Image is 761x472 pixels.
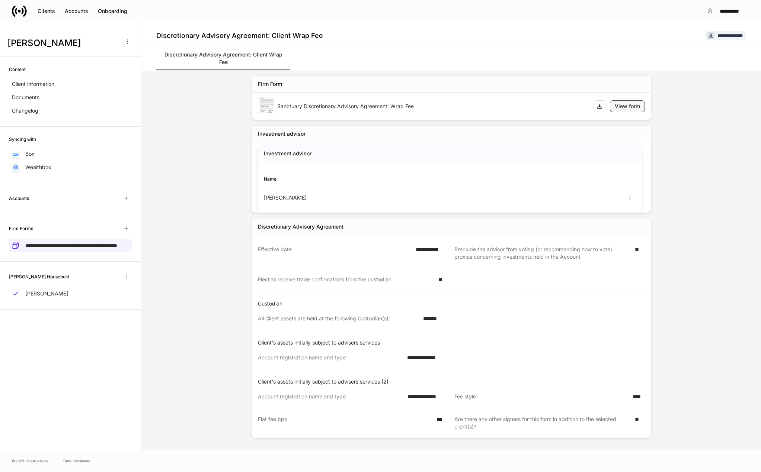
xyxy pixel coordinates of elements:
[9,136,36,143] h6: Syncing with
[258,354,403,361] div: Account registration name and type
[9,104,132,117] a: Changelog
[65,7,88,15] div: Accounts
[25,150,35,158] p: Box
[258,416,432,430] div: Flat fee bps
[13,152,19,156] img: oYqM9ojoZLfzCHUefNbBcWHcyDPbQKagtYciMC8pFl3iZXy3dU33Uwy+706y+0q2uJ1ghNQf2OIHrSh50tUd9HaB5oMc62p0G...
[258,315,419,322] div: All Client assets are held at the following Custodian(s):
[25,164,51,171] p: Wealthbox
[93,5,132,17] button: Onboarding
[12,80,54,88] p: Client information
[258,393,403,400] div: Account registration name and type
[38,7,55,15] div: Clients
[9,91,132,104] a: Documents
[264,194,450,201] div: [PERSON_NAME]
[258,339,648,346] p: Client's assets initially subject to advisers services
[9,273,69,280] h6: [PERSON_NAME] Household
[264,150,311,157] h5: Investment advisor
[12,94,39,101] p: Documents
[9,147,132,161] a: Box
[9,66,26,73] h6: Content
[258,300,648,307] p: Custodian
[156,31,323,40] h4: Discretionary Advisory Agreement: Client Wrap Fee
[9,77,132,91] a: Client information
[454,393,629,400] div: Fee style
[615,103,640,110] div: View form
[258,80,282,88] div: Firm Form
[9,161,132,174] a: Wealthbox
[454,246,630,261] div: Preclude the advisor from voting (or recommending how to vote) proxies concerning investments hel...
[60,5,93,17] button: Accounts
[63,458,91,464] a: Data Disclaimer
[12,107,38,114] p: Changelog
[7,37,119,49] h3: [PERSON_NAME]
[264,175,450,182] div: Name
[9,287,132,300] a: [PERSON_NAME]
[258,276,434,283] div: Elect to receive trade confirmations from the custodian
[33,5,60,17] button: Clients
[25,290,68,297] p: [PERSON_NAME]
[258,378,648,385] p: Client's assets initially subject to advisers services (2)
[258,246,412,261] div: Effective date
[9,225,33,232] h6: Firm Forms
[9,195,29,202] h6: Accounts
[258,130,306,138] div: Investment advisor
[454,416,630,430] div: Are there any other signers for this form in addition to the selected client(s)?
[610,100,645,112] button: View form
[98,7,127,15] div: Onboarding
[156,46,290,70] a: Discretionary Advisory Agreement: Client Wrap Fee
[258,223,343,230] div: Discretionary Advisory Agreement
[12,458,48,464] span: © 2025 OneAdvisory
[277,103,588,110] div: Sanctuary Discretionary Advisory Agreement: Wrap Fee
